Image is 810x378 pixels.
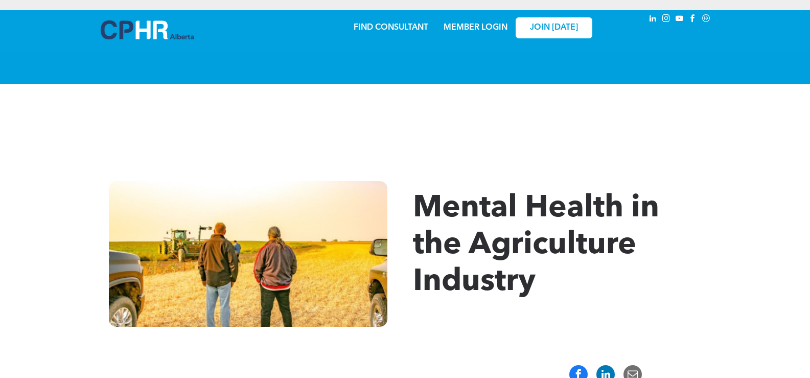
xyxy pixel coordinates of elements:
[687,13,699,27] a: facebook
[647,13,659,27] a: linkedin
[354,24,428,32] a: FIND CONSULTANT
[101,20,194,39] img: A blue and white logo for cp alberta
[444,24,507,32] a: MEMBER LOGIN
[674,13,685,27] a: youtube
[701,13,712,27] a: Social network
[530,23,578,33] span: JOIN [DATE]
[516,17,592,38] a: JOIN [DATE]
[661,13,672,27] a: instagram
[413,193,659,298] span: Mental Health in the Agriculture Industry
